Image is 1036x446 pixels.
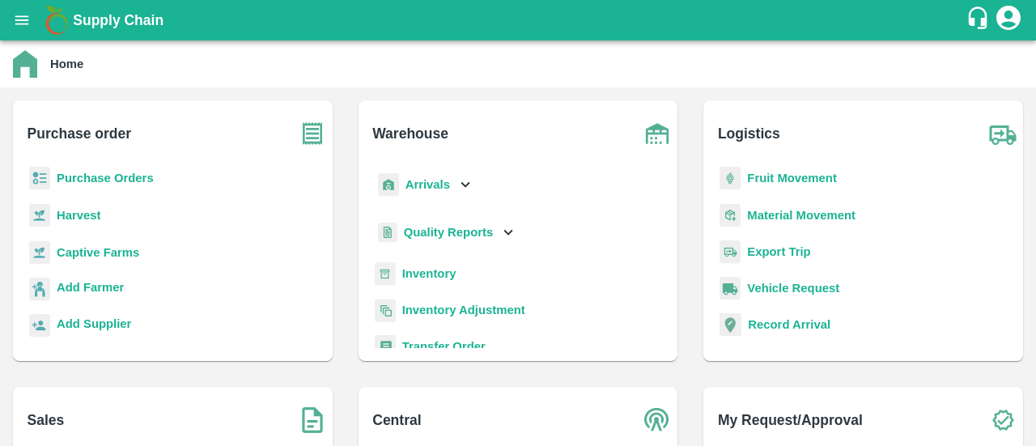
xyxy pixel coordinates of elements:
a: Inventory Adjustment [402,304,525,316]
img: fruit [720,167,741,190]
img: home [13,50,37,78]
button: open drawer [3,2,40,39]
b: Sales [28,409,65,431]
a: Record Arrival [748,318,830,331]
b: My Request/Approval [718,409,863,431]
a: Vehicle Request [747,282,839,295]
div: customer-support [966,6,994,35]
img: delivery [720,240,741,264]
a: Harvest [57,209,100,222]
img: harvest [29,240,50,265]
img: purchase [292,113,333,154]
a: Add Farmer [57,278,124,300]
b: Logistics [718,122,780,145]
img: material [720,203,741,227]
img: supplier [29,314,50,338]
img: inventory [375,299,396,322]
a: Export Trip [747,245,810,258]
b: Arrivals [405,178,450,191]
img: whArrival [378,173,399,197]
img: check [983,400,1023,440]
a: Supply Chain [73,9,966,32]
img: central [637,400,677,440]
img: vehicle [720,277,741,300]
a: Transfer Order [402,340,486,353]
a: Add Supplier [57,315,131,337]
div: Quality Reports [375,216,518,249]
b: Home [50,57,83,70]
img: recordArrival [720,313,741,336]
img: soSales [292,400,333,440]
b: Supply Chain [73,12,163,28]
b: Central [372,409,421,431]
a: Purchase Orders [57,172,154,185]
b: Quality Reports [404,226,494,239]
img: reciept [29,167,50,190]
b: Purchase order [28,122,131,145]
b: Warehouse [372,122,448,145]
img: warehouse [637,113,677,154]
img: harvest [29,203,50,227]
img: qualityReport [378,223,397,243]
img: farmer [29,278,50,301]
img: whInventory [375,262,396,286]
img: truck [983,113,1023,154]
div: Arrivals [375,167,475,203]
a: Captive Farms [57,246,139,259]
div: account of current user [994,3,1023,37]
a: Inventory [402,267,456,280]
img: logo [40,4,73,36]
a: Material Movement [747,209,856,222]
img: whTransfer [375,335,396,359]
b: Add Farmer [57,281,124,294]
a: Fruit Movement [747,172,837,185]
b: Add Supplier [57,317,131,330]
